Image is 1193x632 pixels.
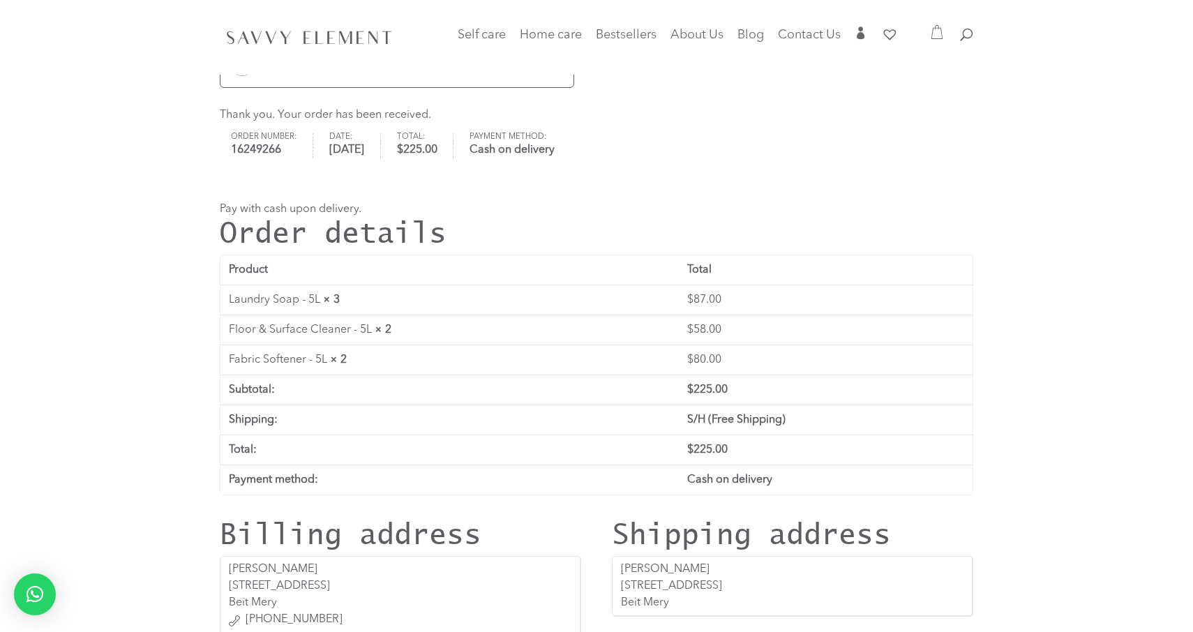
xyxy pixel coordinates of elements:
[375,324,391,336] strong: × 2
[778,30,841,50] a: Contact Us
[220,465,679,495] th: Payment method:
[737,30,764,50] a: Blog
[231,133,313,158] li: Order number:
[323,294,340,306] strong: × 3
[679,405,973,435] td: S/H (Free Shipping)
[687,294,721,306] bdi: 87.00
[220,255,679,285] th: Product
[330,354,347,366] strong: × 2
[687,294,693,306] span: $
[596,29,656,41] span: Bestsellers
[470,142,555,158] strong: Cash on delivery
[687,384,728,396] span: 225.00
[397,144,437,156] bdi: 225.00
[458,29,506,41] span: Self care
[220,435,679,465] th: Total:
[229,354,327,366] a: Fabric Softener - 5L
[397,144,403,156] span: $
[670,30,723,50] a: About Us
[220,216,973,255] h2: Order details
[329,142,364,158] strong: [DATE]
[220,405,679,435] th: Shipping:
[220,518,581,556] h2: Billing address
[687,324,693,336] span: $
[229,324,372,336] a: Floor & Surface Cleaner - 5L
[223,26,396,48] img: SavvyElement
[687,444,693,456] span: $
[231,142,297,158] strong: 16249266
[687,354,721,366] bdi: 80.00
[612,518,973,556] h2: Shipping address
[687,354,693,366] span: $
[470,133,571,158] li: Payment method:
[612,556,973,617] address: [PERSON_NAME] [STREET_ADDRESS] Beit Mery
[520,30,582,58] a: Home care
[855,27,867,39] span: 
[687,324,721,336] bdi: 58.00
[855,27,867,50] a: 
[778,29,841,41] span: Contact Us
[687,384,693,396] span: $
[679,465,973,495] td: Cash on delivery
[220,109,973,133] p: Thank you. Your order has been received.
[737,29,764,41] span: Blog
[220,203,973,216] p: Pay with cash upon delivery.
[670,29,723,41] span: About Us
[220,375,679,405] th: Subtotal:
[679,255,973,285] th: Total
[520,29,582,41] span: Home care
[329,133,381,158] li: Date:
[596,30,656,50] a: Bestsellers
[229,294,320,306] a: Laundry Soap - 5L
[687,444,728,456] span: 225.00
[458,30,506,58] a: Self care
[397,133,454,158] li: Total:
